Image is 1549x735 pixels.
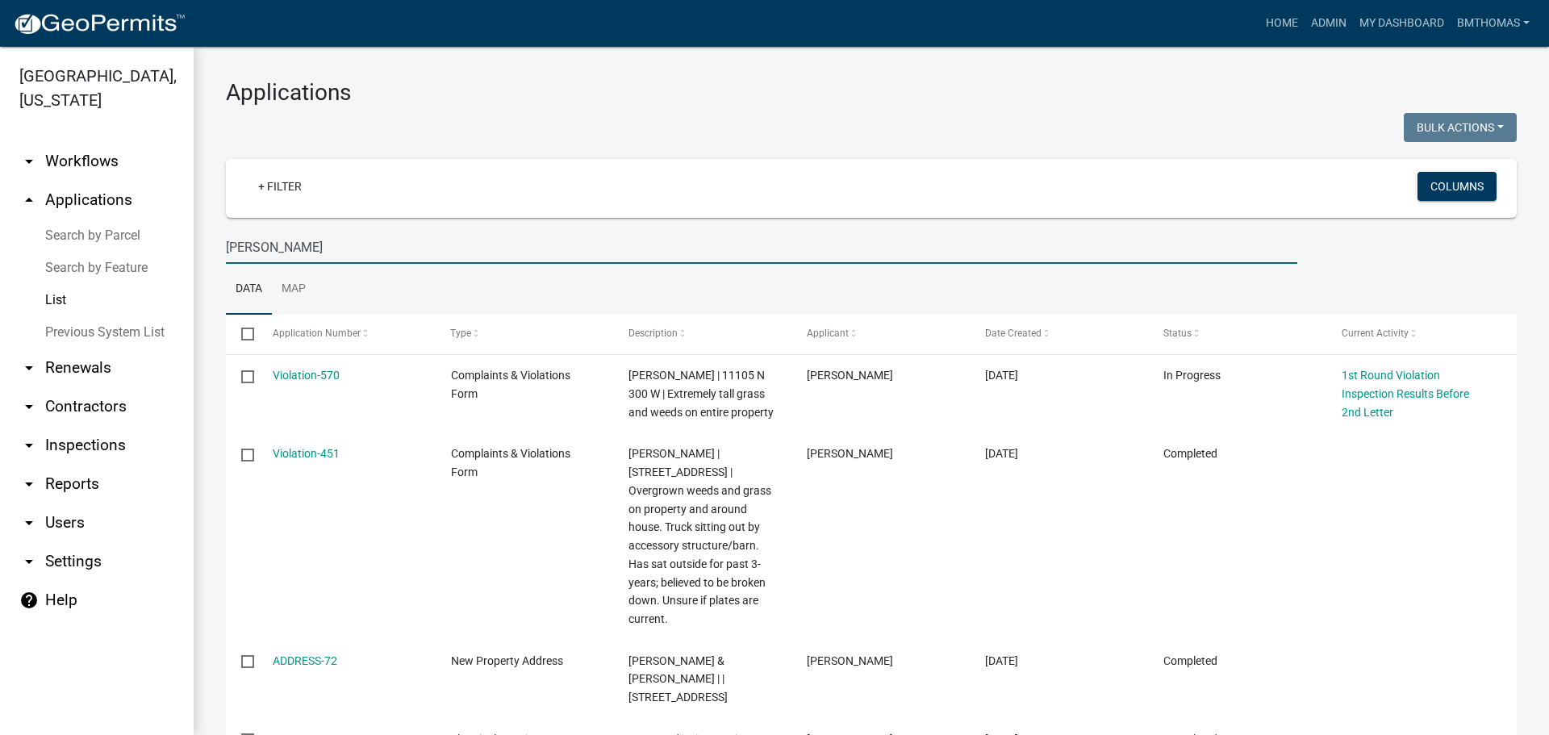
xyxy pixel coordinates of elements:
i: arrow_drop_down [19,358,39,378]
span: Benjamin & Meghan Moore | | 1548 E 1200 N, Macy, IN 46951 [628,654,728,704]
span: 09/22/2025 [985,369,1018,382]
i: arrow_drop_down [19,474,39,494]
a: My Dashboard [1353,8,1451,39]
a: bmthomas [1451,8,1536,39]
span: Complaints & Violations Form [451,369,570,400]
span: Status [1163,328,1192,339]
span: In Progress [1163,369,1221,382]
span: 02/12/2025 [985,447,1018,460]
datatable-header-cell: Date Created [970,315,1148,353]
a: Violation-451 [273,447,340,460]
datatable-header-cell: Description [613,315,791,353]
datatable-header-cell: Type [435,315,613,353]
span: 01/16/2025 [985,654,1018,667]
span: Applicant [807,328,849,339]
span: New Property Address [451,654,563,667]
button: Columns [1417,172,1497,201]
span: Ben Moore [807,654,893,667]
span: Megan Gipson [807,369,893,382]
i: help [19,591,39,610]
i: arrow_drop_down [19,152,39,171]
span: Type [451,328,472,339]
a: Admin [1305,8,1353,39]
h3: Applications [226,79,1517,106]
i: arrow_drop_down [19,513,39,532]
span: Moore, Robert E | 11105 N 300 W | Extremely tall grass and weeds on entire property [628,369,774,419]
i: arrow_drop_down [19,552,39,571]
span: Completed [1163,447,1217,460]
datatable-header-cell: Status [1148,315,1326,353]
a: Home [1259,8,1305,39]
i: arrow_drop_down [19,397,39,416]
a: ADDRESS-72 [273,654,337,667]
a: + Filter [245,172,315,201]
a: 1st Round Violation Inspection Results Before 2nd Letter [1342,369,1469,419]
a: Data [226,264,272,315]
i: arrow_drop_up [19,190,39,210]
a: Violation-570 [273,369,340,382]
span: Date Created [985,328,1042,339]
span: Application Number [273,328,361,339]
datatable-header-cell: Current Activity [1326,315,1505,353]
input: Search for applications [226,231,1297,264]
span: Description [628,328,678,339]
span: Corey [807,447,893,460]
button: Bulk Actions [1404,113,1517,142]
datatable-header-cell: Application Number [257,315,435,353]
span: Complaints & Violations Form [451,447,570,478]
datatable-header-cell: Select [226,315,257,353]
datatable-header-cell: Applicant [791,315,970,353]
span: Completed [1163,654,1217,667]
i: arrow_drop_down [19,436,39,455]
a: Map [272,264,315,315]
span: Current Activity [1342,328,1409,339]
span: Robert E Moore | 11105 N 300 W, Macy, IN 46951 | Overgrown weeds and grass on property and around... [628,447,771,625]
